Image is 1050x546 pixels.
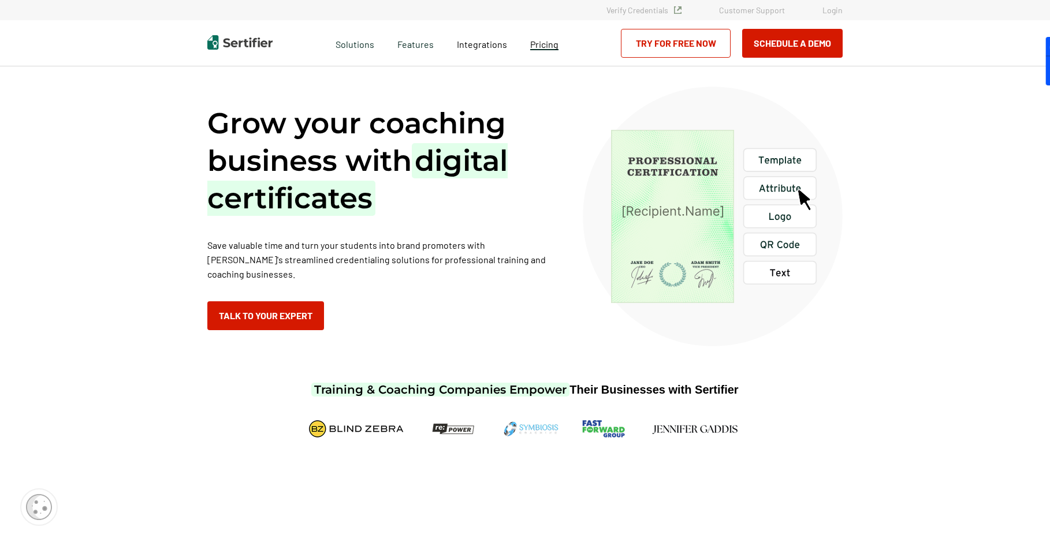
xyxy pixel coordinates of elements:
[530,39,558,50] span: Pricing
[674,6,682,14] img: Verified
[621,29,731,58] a: Try for Free Now
[311,383,569,397] span: Training & Coaching Companies Empower
[822,5,843,15] a: Login
[648,420,742,437] img: Jennifer Gaddis
[311,383,738,397] p: Their Businesses with Sertifier
[427,420,479,437] img: Re Power
[759,156,802,166] g: Template
[742,29,843,58] button: Schedule a Demo
[719,5,785,15] a: Customer Support
[530,36,558,50] a: Pricing
[207,35,273,50] img: Sertifier | Digital Credentialing Platform
[623,206,723,218] g: [Recipient.Name]
[26,494,52,520] img: Cookie Popup Icon
[606,5,682,15] a: Verify Credentials
[397,36,434,50] span: Features
[457,39,507,50] span: Integrations
[207,238,554,281] p: Save valuable time and turn your students into brand promoters with [PERSON_NAME]'s streamlined c...
[207,104,554,217] h1: Grow your coaching business with
[582,420,625,437] img: Fast Forward Group
[336,36,374,50] span: Solutions
[207,301,324,330] button: Talk to your expert
[770,269,790,276] g: Text
[992,491,1050,546] iframe: Chat Widget
[457,36,507,50] a: Integrations
[308,420,404,437] img: Blind Zebra
[702,263,723,265] g: Associate Degree
[502,420,559,437] img: Symbiosis Coaching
